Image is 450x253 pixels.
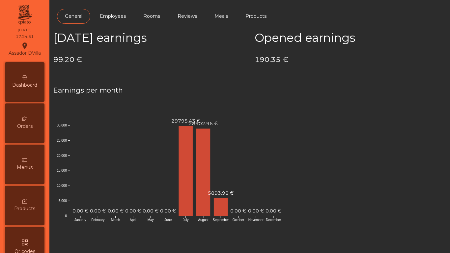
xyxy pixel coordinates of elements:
[170,9,205,24] a: Reviews
[111,218,120,222] text: March
[125,208,141,214] text: 0.00 €
[72,208,88,214] text: 0.00 €
[16,34,34,40] div: 17:24:51
[160,208,176,214] text: 0.00 €
[266,218,281,222] text: December
[255,31,446,45] h2: Opened earnings
[57,124,67,127] text: 30,000
[53,55,245,65] h4: 99.20 €
[53,85,446,95] h4: Earnings per month
[135,9,168,24] a: Rooms
[91,218,104,222] text: February
[143,208,158,214] text: 0.00 €
[255,55,446,65] h4: 190.35 €
[266,208,281,214] text: 0.00 €
[9,41,41,57] div: Assador DVilla
[57,139,67,142] text: 25,000
[57,169,67,172] text: 15,000
[198,218,208,222] text: August
[17,123,33,130] span: Orders
[65,214,67,218] text: 0
[207,9,236,24] a: Meals
[233,218,244,222] text: October
[17,164,33,171] span: Menus
[148,218,154,222] text: May
[189,121,218,126] text: 28902.96 €
[18,27,32,33] div: [DATE]
[74,218,86,222] text: January
[12,82,37,89] span: Dashboard
[21,239,29,246] i: qr_code
[108,208,124,214] text: 0.00 €
[16,3,33,26] img: qpiato
[14,205,35,212] span: Products
[21,42,29,50] i: location_on
[171,118,200,124] text: 29795.43 €
[248,208,264,214] text: 0.00 €
[238,9,274,24] a: Products
[57,9,90,24] a: General
[59,199,67,203] text: 5,000
[90,208,106,214] text: 0.00 €
[165,218,172,222] text: June
[57,154,67,157] text: 20,000
[53,31,245,45] h2: [DATE] earnings
[183,218,189,222] text: July
[213,218,229,222] text: September
[230,208,246,214] text: 0.00 €
[248,218,264,222] text: November
[130,218,136,222] text: April
[92,9,134,24] a: Employees
[57,184,67,187] text: 10,000
[208,190,234,196] text: 5893.98 €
